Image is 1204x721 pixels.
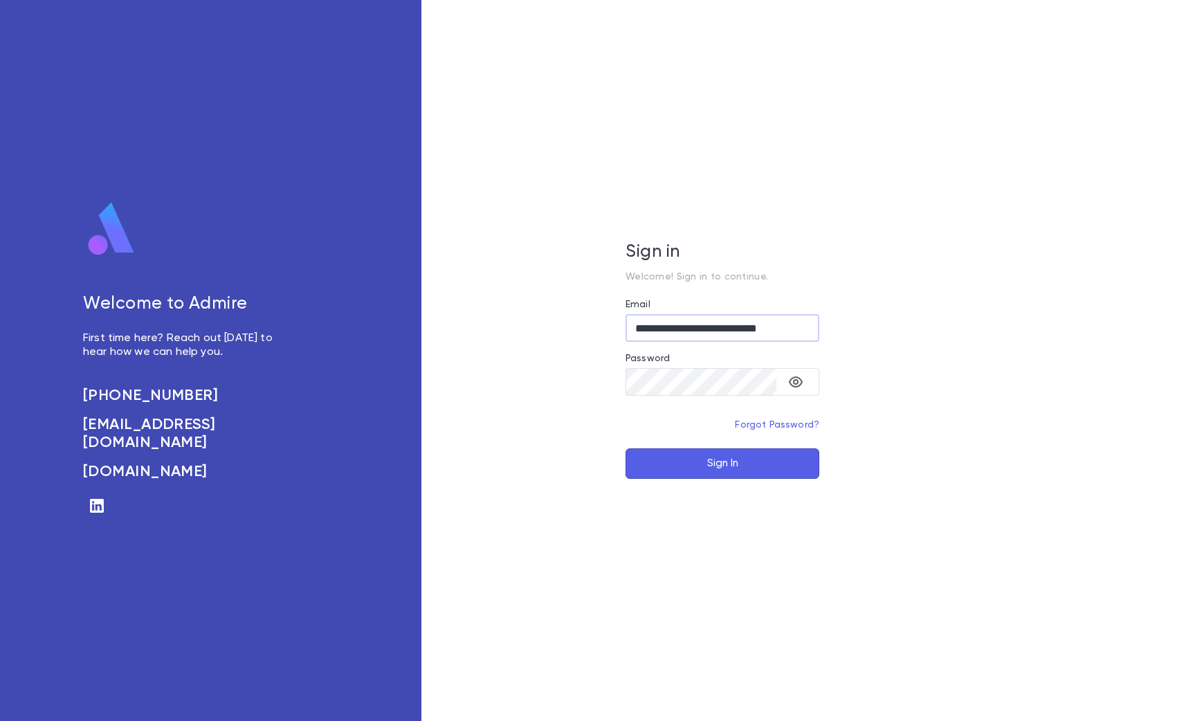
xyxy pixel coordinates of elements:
p: First time here? Reach out [DATE] to hear how we can help you. [83,331,288,359]
h5: Sign in [626,242,819,263]
button: toggle password visibility [782,368,810,396]
a: [EMAIL_ADDRESS][DOMAIN_NAME] [83,416,288,452]
h5: Welcome to Admire [83,294,288,315]
p: Welcome! Sign in to continue. [626,271,819,282]
label: Password [626,353,670,364]
a: Forgot Password? [735,420,819,430]
a: [DOMAIN_NAME] [83,463,288,481]
button: Sign In [626,448,819,479]
img: logo [83,201,140,257]
a: [PHONE_NUMBER] [83,387,288,405]
label: Email [626,299,650,310]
